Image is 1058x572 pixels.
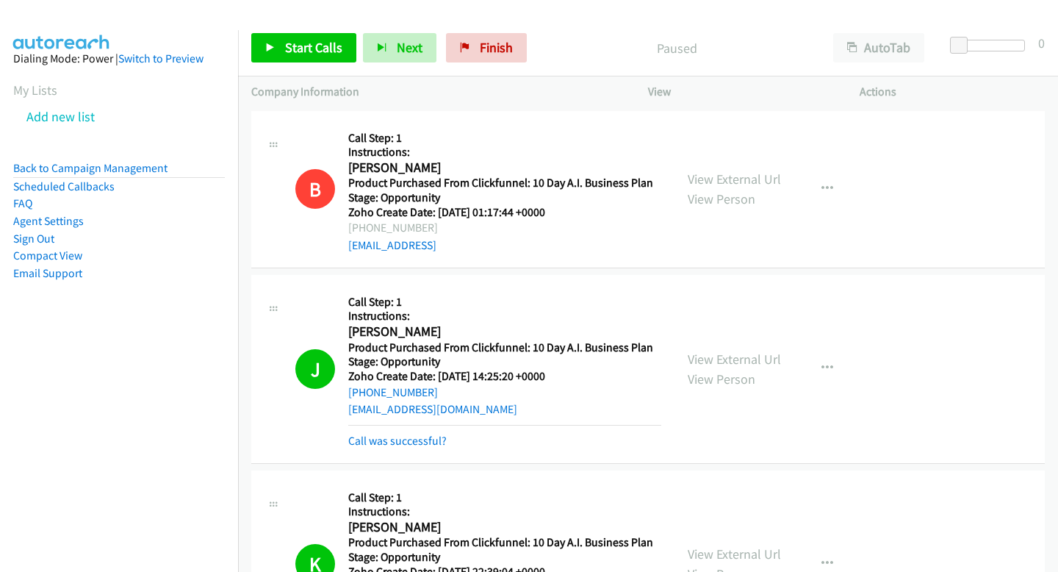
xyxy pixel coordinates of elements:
h5: Instructions: [348,309,661,323]
a: FAQ [13,196,32,210]
a: Call was successful? [348,434,447,448]
h5: Call Step: 1 [348,295,661,310]
a: Scheduled Callbacks [13,179,115,193]
a: Sign Out [13,232,54,246]
a: My Lists [13,82,57,99]
a: Start Calls [251,33,356,62]
a: Switch to Preview [118,51,204,65]
h2: [PERSON_NAME] [348,323,661,340]
h5: Instructions: [348,504,661,519]
a: Finish [446,33,527,62]
h2: [PERSON_NAME] [348,160,661,176]
h2: [PERSON_NAME] [348,519,661,536]
a: [EMAIL_ADDRESS] [348,238,436,252]
a: Back to Campaign Management [13,161,168,175]
div: Delay between calls (in seconds) [957,40,1025,51]
h5: Call Step: 1 [348,490,661,505]
iframe: Resource Center [1016,227,1058,344]
h5: Product Purchased From Clickfunnel: 10 Day A.I. Business Plan [348,535,661,550]
div: 0 [1038,33,1045,53]
a: [EMAIL_ADDRESS][DOMAIN_NAME] [348,402,517,416]
span: Start Calls [285,39,342,56]
a: View External Url [688,546,781,562]
a: Add new list [26,108,95,125]
button: AutoTab [833,33,924,62]
a: [PHONE_NUMBER] [348,385,438,399]
h5: Product Purchased From Clickfunnel: 10 Day A.I. Business Plan [348,340,661,355]
a: View External Url [688,351,781,368]
div: [PHONE_NUMBER] [348,219,661,237]
h5: Product Purchased From Clickfunnel: 10 Day A.I. Business Plan [348,176,661,190]
div: This number is on the do not call list [295,169,335,209]
a: View External Url [688,171,781,187]
span: Finish [480,39,513,56]
h1: B [295,169,335,209]
h5: Stage: Opportunity [348,550,661,565]
h5: Stage: Opportunity [348,190,661,205]
h5: Zoho Create Date: [DATE] 14:25:20 +0000 [348,369,661,384]
a: Compact View [13,249,82,262]
p: Actions [860,83,1045,101]
a: View Person [688,371,755,387]
a: View Person [688,190,755,207]
p: Company Information [251,83,622,101]
a: Email Support [13,266,82,280]
h5: Stage: Opportunity [348,354,661,369]
h5: Call Step: 1 [348,131,661,146]
h1: J [295,349,335,389]
button: Next [363,33,436,62]
h5: Zoho Create Date: [DATE] 01:17:44 +0000 [348,205,661,220]
p: Paused [547,38,807,58]
span: Next [397,39,422,56]
h5: Instructions: [348,145,661,160]
a: Agent Settings [13,214,84,228]
div: Dialing Mode: Power | [13,50,225,68]
p: View [648,83,833,101]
